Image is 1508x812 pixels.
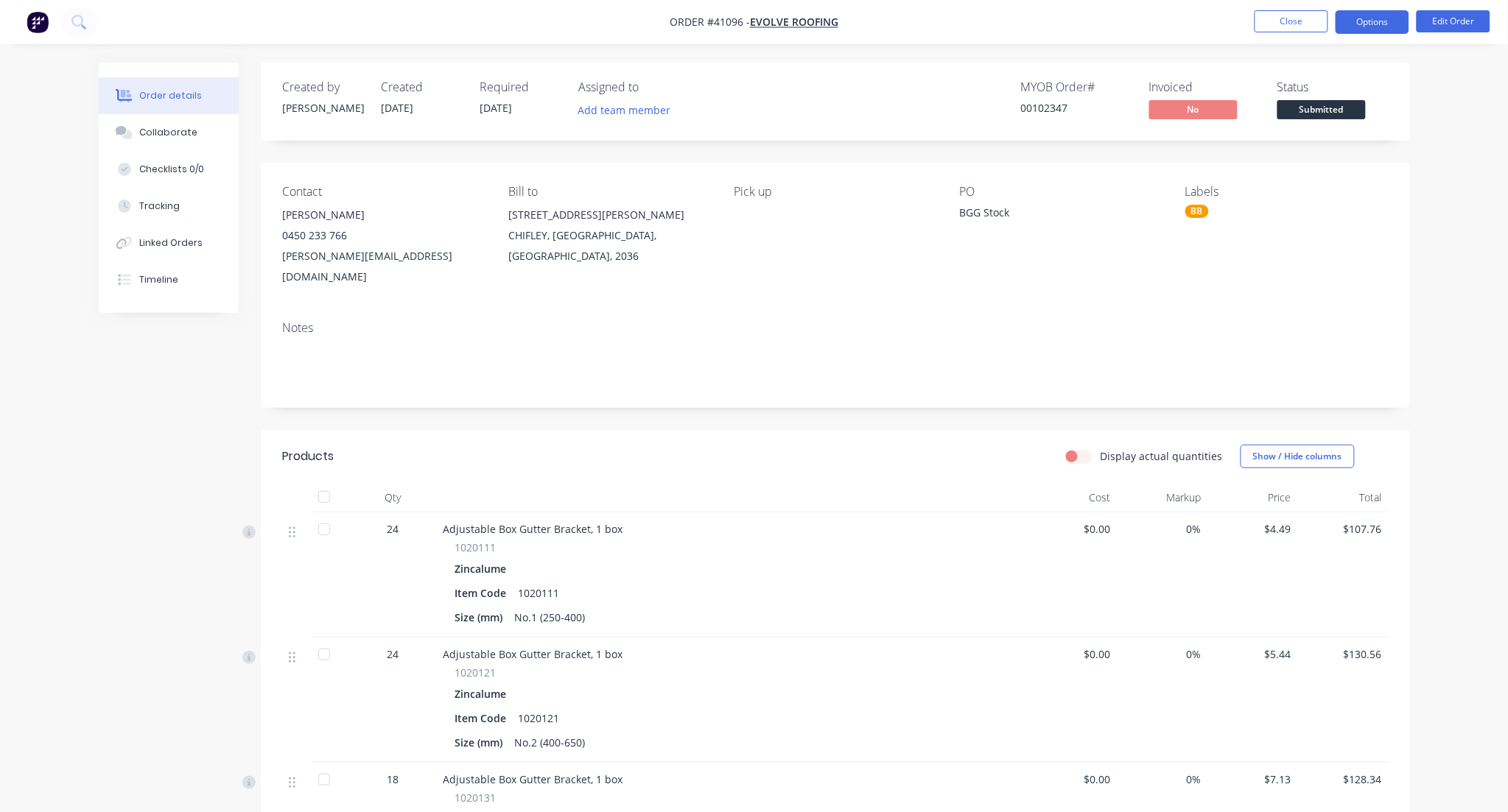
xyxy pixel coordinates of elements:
span: 0% [1123,772,1202,787]
div: Size (mm) [455,732,509,753]
div: Linked Orders [139,236,203,250]
span: Adjustable Box Gutter Bracket, 1 box [443,772,623,786]
div: Order details [139,89,202,102]
div: 00102347 [1021,100,1132,116]
div: MYOB Order # [1021,80,1132,94]
div: BB [1185,205,1209,218]
span: 1020111 [455,540,497,555]
span: No [1149,100,1238,119]
span: Submitted [1277,100,1366,119]
div: Contact [283,185,485,199]
img: Factory [27,11,49,33]
div: No.1 (250-400) [509,607,592,628]
span: $4.49 [1213,521,1292,537]
span: Adjustable Box Gutter Bracket, 1 box [443,647,623,661]
div: Status [1277,80,1388,94]
div: PO [960,185,1162,199]
span: $0.00 [1033,646,1112,662]
button: Close [1255,10,1328,32]
div: Pick up [734,185,936,199]
span: 1020121 [455,665,497,680]
div: CHIFLEY, [GEOGRAPHIC_DATA], [GEOGRAPHIC_DATA], 2036 [508,225,710,266]
button: Order details [99,77,239,114]
span: 24 [387,646,399,662]
div: [PERSON_NAME] [283,100,364,116]
div: Labels [1185,185,1387,199]
span: $130.56 [1303,646,1382,662]
div: BGG Stock [960,205,1144,225]
div: Markup [1117,483,1207,512]
span: $7.13 [1213,772,1292,787]
div: Bill to [508,185,710,199]
div: Cost [1027,483,1118,512]
div: [PERSON_NAME][EMAIL_ADDRESS][DOMAIN_NAME] [283,246,485,287]
div: Zincalume [455,683,513,705]
button: Submitted [1277,100,1366,122]
div: Checklists 0/0 [139,163,204,176]
span: $128.34 [1303,772,1382,787]
div: Created by [283,80,364,94]
button: Show / Hide columns [1241,445,1355,468]
div: Qty [349,483,438,512]
div: 1020121 [513,707,566,729]
div: Invoiced [1149,80,1260,94]
span: $107.76 [1303,521,1382,537]
div: Timeline [139,273,178,286]
button: Checklists 0/0 [99,151,239,188]
span: 0% [1123,521,1202,537]
span: $5.44 [1213,646,1292,662]
button: Add team member [579,100,679,120]
a: EVOLVE ROOFING [750,15,838,29]
span: 24 [387,521,399,537]
button: Tracking [99,188,239,225]
span: Adjustable Box Gutter Bracket, 1 box [443,522,623,536]
div: Size (mm) [455,607,509,628]
span: [DATE] [480,101,513,115]
div: 0450 233 766 [283,225,485,246]
label: Display actual quantities [1101,448,1223,464]
div: Total [1297,483,1388,512]
div: No.2 (400-650) [509,732,592,753]
div: [STREET_ADDRESS][PERSON_NAME] [508,205,710,225]
span: $0.00 [1033,521,1112,537]
div: Collaborate [139,126,197,139]
span: $0.00 [1033,772,1112,787]
button: Collaborate [99,114,239,151]
button: Timeline [99,261,239,298]
div: Item Code [455,707,513,729]
button: Add team member [570,100,678,120]
span: [DATE] [382,101,414,115]
button: Linked Orders [99,225,239,261]
div: Notes [283,321,1388,335]
div: Tracking [139,200,180,213]
div: [PERSON_NAME]0450 233 766[PERSON_NAME][EMAIL_ADDRESS][DOMAIN_NAME] [283,205,485,287]
span: Order #41096 - [670,15,750,29]
div: Zincalume [455,558,513,579]
div: [STREET_ADDRESS][PERSON_NAME]CHIFLEY, [GEOGRAPHIC_DATA], [GEOGRAPHIC_DATA], 2036 [508,205,710,266]
div: Created [382,80,463,94]
div: Item Code [455,582,513,604]
div: Price [1207,483,1298,512]
div: 1020111 [513,582,566,604]
button: Edit Order [1417,10,1490,32]
div: Assigned to [579,80,726,94]
div: Products [283,448,334,465]
div: Required [480,80,561,94]
div: [PERSON_NAME] [283,205,485,225]
button: Options [1336,10,1409,34]
span: 0% [1123,646,1202,662]
span: 1020131 [455,790,497,805]
span: 18 [387,772,399,787]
